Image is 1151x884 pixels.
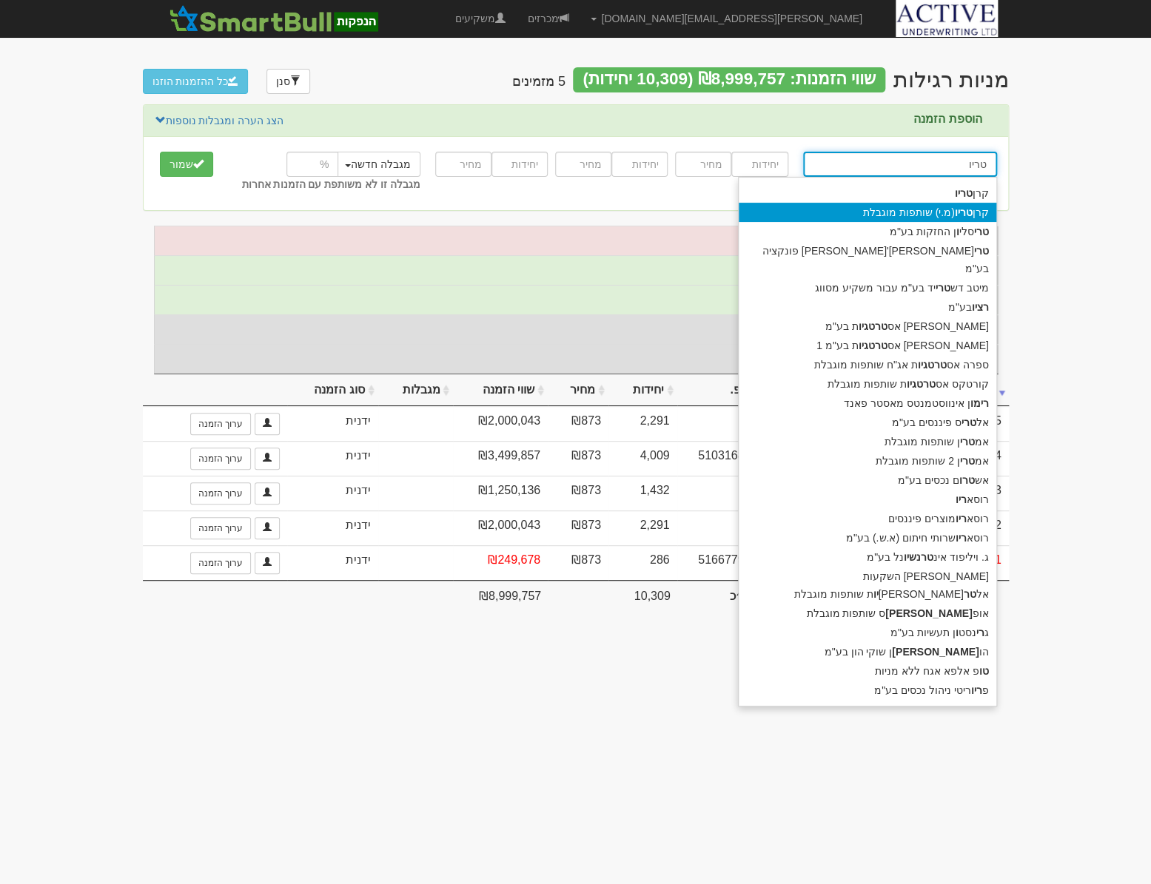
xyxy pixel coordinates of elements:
[548,545,608,580] td: ₪873
[512,75,566,90] h4: 5 מזמינים
[335,152,420,177] button: מגבלה חדשה
[739,567,996,604] div: [PERSON_NAME] השקעות אל [PERSON_NAME] ת שותפות מוגבלת
[904,551,933,563] strong: טרנשיו
[960,436,975,448] strong: טרי
[154,285,837,314] td: תמורה אפקטיבית
[962,416,976,428] strong: טרי
[739,317,996,336] div: [PERSON_NAME] אס ת בע"מ
[739,681,996,700] div: פ ריטי ניהול נכסים בע"מ
[956,627,959,638] strong: ו
[453,441,548,476] td: ₪3,499,857
[287,545,378,580] td: ידנית
[287,441,378,476] td: ידנית
[739,490,996,509] div: רוסא
[608,374,677,407] th: יחידות: activate to sort column ascending
[154,314,837,344] td: סה״כ יחידות
[548,406,608,441] td: ₪873
[959,474,975,486] strong: טרו
[677,441,765,476] td: 510316888
[731,152,788,177] input: יחידות
[739,336,996,355] div: [PERSON_NAME] אס ת בע"מ 1
[573,67,885,92] div: שווי הזמנות: ₪8,999,757 (10,309 יחידות)
[739,203,996,222] div: קרן (מ.י) שותפות מוגבלת
[154,255,837,285] td: יחידות אפקטיבי
[555,152,611,177] input: מחיר
[453,374,548,407] th: שווי הזמנה: activate to sort column ascending
[435,152,491,177] input: מחיר
[266,69,310,94] a: סנן
[739,451,996,470] div: אמ ן 2 שותפות מוגבלת
[739,470,996,490] div: אש ם נכסים בע"מ
[608,476,677,510] td: 1,432
[739,509,996,528] div: רוסא מוצרים פיננסים
[611,152,668,177] input: יחידות
[378,374,454,407] th: מגבלות: activate to sort column ascending
[913,112,981,126] label: הוספת הזמנה
[453,476,548,510] td: ₪1,250,136
[453,406,548,441] td: ₪2,000,043
[739,432,996,451] div: אמ ן שותפות מוגבלת
[739,374,996,394] div: קורטקס אס ת שותפות מוגבלת
[608,441,677,476] td: 4,009
[971,684,982,696] strong: ריו
[739,642,996,661] div: הו ן שוקי הון בע"מ
[858,340,887,351] strong: טרטגיו
[453,510,548,545] td: ₪2,000,043
[160,152,213,177] button: שמור
[287,510,378,545] td: ידנית
[974,226,989,237] strong: טרי
[858,320,887,332] strong: טרטגיו
[956,493,967,505] strong: ריו
[739,355,996,374] div: ספרה אס ת אג"ח שותפות מוגבלת
[739,528,996,547] div: רוסא שרותי חיתום (א.ש.) בע"מ
[739,604,996,623] div: אופ ס שותפות מוגבלת
[165,4,383,33] img: SmartBull Logo
[739,297,996,317] div: בע"מ
[190,552,251,574] a: ערוך הזמנה
[972,301,989,313] strong: רציו
[893,67,1008,92] div: אקסונז ויז'ן בע''מ - מניות (רגילות) - הנפקה לציבור
[143,69,249,94] button: כל ההזמנות הוזנו
[739,183,996,203] div: קרן
[956,513,967,524] strong: ריו
[548,510,608,545] td: ₪873
[892,646,979,658] strong: [PERSON_NAME]
[548,476,608,510] td: ₪873
[677,374,765,407] th: ח.פ.: activate to sort column ascending
[885,607,972,619] strong: [PERSON_NAME]
[608,545,677,580] td: 286
[190,517,251,539] a: ערוך הזמנה
[287,406,378,441] td: ידנית
[675,152,731,177] input: מחיר
[974,245,989,257] strong: טרי
[873,588,878,600] strong: יו
[154,344,837,374] td: סה״כ תמורה
[287,476,378,510] td: ידנית
[190,413,251,435] a: ערוך הזמנה
[976,627,984,638] strong: רי
[491,152,548,177] input: יחידות
[803,152,997,177] input: שם גוף
[453,545,548,580] td: ₪249,678
[955,187,973,199] strong: טריו
[287,374,378,407] th: סוג הזמנה: activate to sort column ascending
[739,413,996,432] div: אל ס פיננסים בע"מ
[739,623,996,642] div: ג נסט ן תעשיות בע"מ
[730,590,758,602] strong: סה״כ
[739,661,996,681] div: פ אלפא אגח ללא מניות
[960,455,975,467] strong: טרי
[286,152,338,177] input: %
[739,222,996,241] div: סלי ן החזקות בע"מ
[956,532,967,544] strong: ריו
[979,665,989,677] strong: טו
[608,510,677,545] td: 2,291
[453,580,548,610] td: ₪8,999,757
[739,394,996,413] div: ן אינווסטמנטס מאסטר פאנד
[190,448,251,470] a: ערוך הזמנה
[242,177,420,192] label: מגבלה זו לא משותפת עם הזמנות אחרות
[936,282,950,294] strong: טרי
[739,547,996,567] div: ג. ויליפוד אינ נל בע"מ
[970,397,989,409] strong: רימו
[548,374,608,407] th: מחיר: activate to sort column ascending
[548,441,608,476] td: ₪873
